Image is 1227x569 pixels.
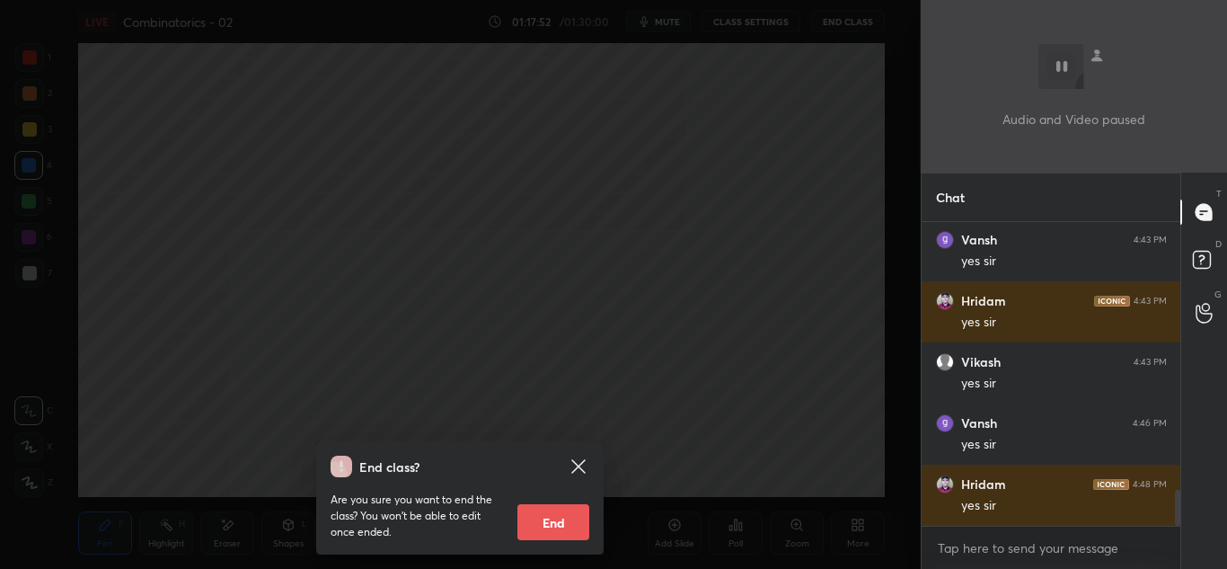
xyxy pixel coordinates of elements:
h6: Vikash [961,354,1001,370]
div: 4:43 PM [1134,235,1167,245]
div: grid [922,222,1181,526]
div: 4:46 PM [1133,418,1167,429]
h6: Vansh [961,415,997,431]
div: yes sir [961,314,1167,332]
img: 3 [936,414,954,432]
img: iconic-dark.1390631f.png [1093,479,1129,490]
div: yes sir [961,436,1167,454]
div: 4:43 PM [1134,296,1167,307]
img: default.png [936,353,954,371]
img: 5602cffbf35b466b810d37dfd6d89fd3.jpg [936,292,954,310]
h6: Hridam [961,476,1006,493]
img: iconic-dark.1390631f.png [1094,296,1130,307]
img: 5602cffbf35b466b810d37dfd6d89fd3.jpg [936,476,954,493]
h6: Vansh [961,232,997,248]
div: yes sir [961,253,1167,271]
div: 4:48 PM [1133,479,1167,490]
img: 3 [936,231,954,249]
h6: Hridam [961,293,1006,309]
p: Audio and Video paused [1002,110,1145,129]
p: Are you sure you want to end the class? You won’t be able to edit once ended. [331,492,503,540]
p: T [1216,187,1222,200]
button: End [517,504,589,540]
p: D [1215,237,1222,251]
div: yes sir [961,497,1167,515]
p: Chat [922,173,979,221]
h4: End class? [359,458,419,476]
p: G [1214,288,1222,301]
div: 4:43 PM [1134,357,1167,368]
div: yes sir [961,375,1167,393]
